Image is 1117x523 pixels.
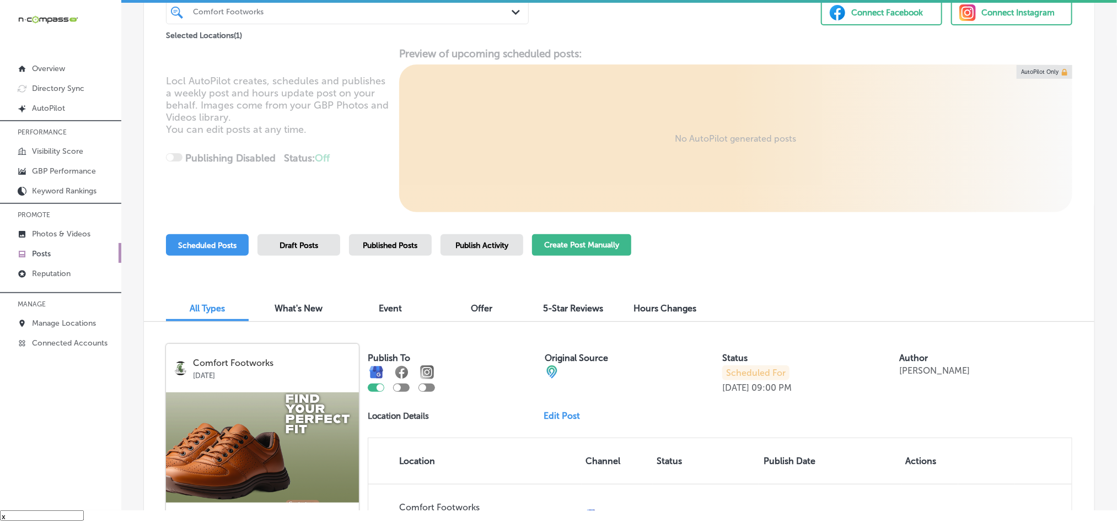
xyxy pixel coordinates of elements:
[544,411,589,421] a: Edit Post
[178,241,237,250] span: Scheduled Posts
[363,241,418,250] span: Published Posts
[32,338,108,348] p: Connected Accounts
[368,353,410,363] label: Publish To
[633,303,696,314] span: Hours Changes
[368,411,429,421] p: Location Details
[399,502,577,513] p: Comfort Footworks
[471,303,493,314] span: Offer
[190,303,225,314] span: All Types
[851,4,923,21] div: Connect Facebook
[280,241,318,250] span: Draft Posts
[722,382,749,393] p: [DATE]
[657,510,755,519] p: Scheduled
[545,365,558,379] img: cba84b02adce74ede1fb4a8549a95eca.png
[166,392,359,503] img: f736e8b2-a2b3-48f3-add8-aef7ee5c38daComfort-Footworks3.png
[532,234,631,256] button: Create Post Manually
[906,509,930,519] span: Delete
[653,438,759,484] th: Status
[368,438,582,484] th: Location
[32,84,84,93] p: Directory Sync
[32,319,96,328] p: Manage Locations
[722,353,748,363] label: Status
[32,186,96,196] p: Keyword Rankings
[174,362,187,375] img: logo
[751,382,792,393] p: 09:00 PM
[544,303,604,314] span: 5-Star Reviews
[900,365,970,376] p: [PERSON_NAME]
[32,166,96,176] p: GBP Performance
[379,303,402,314] span: Event
[32,269,71,278] p: Reputation
[32,147,83,156] p: Visibility Score
[18,14,78,25] img: 660ab0bf-5cc7-4cb8-ba1c-48b5ae0f18e60NCTV_CLogo_TV_Black_-500x88.png
[981,4,1055,21] div: Connect Instagram
[193,7,513,17] div: Comfort Footworks
[193,358,351,368] p: Comfort Footworks
[166,26,242,40] p: Selected Locations ( 1 )
[32,64,65,73] p: Overview
[545,353,609,363] label: Original Source
[764,510,897,519] p: [DATE] 09:00 PM
[275,303,323,314] span: What's New
[32,249,51,258] p: Posts
[759,438,901,484] th: Publish Date
[582,438,653,484] th: Channel
[455,241,508,250] span: Publish Activity
[193,368,351,380] p: [DATE]
[900,353,928,363] label: Author
[32,229,90,239] p: Photos & Videos
[32,104,65,113] p: AutoPilot
[901,438,958,484] th: Actions
[722,365,790,380] p: Scheduled For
